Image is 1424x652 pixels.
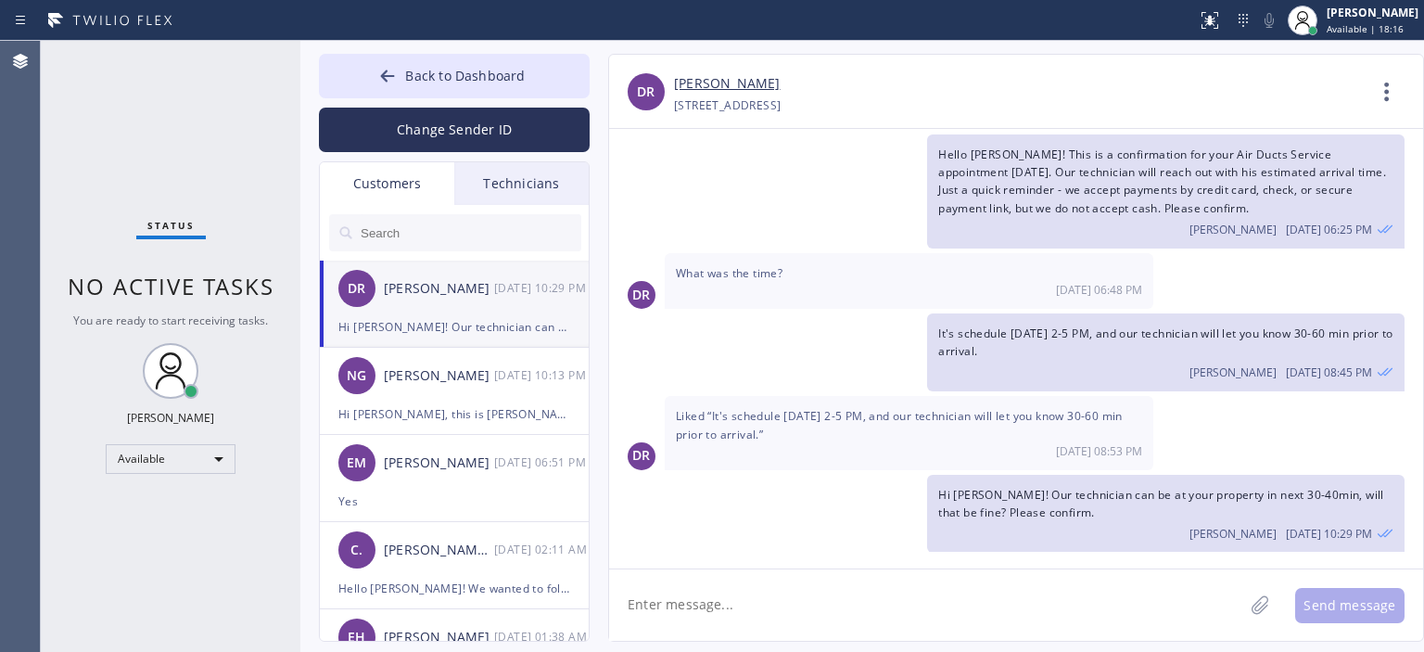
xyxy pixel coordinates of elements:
[676,265,782,281] span: What was the time?
[1295,588,1405,623] button: Send message
[348,627,365,648] span: EH
[320,162,454,205] div: Customers
[927,134,1405,249] div: 09/29/2025 9:25 AM
[632,445,650,467] span: DR
[338,578,570,599] div: Hello [PERSON_NAME]! We wanted to follow up on your Air Ducts Cleaning estimate and check if you ...
[674,95,781,116] div: [STREET_ADDRESS]
[665,396,1153,469] div: 09/29/2025 9:53 AM
[1189,222,1277,237] span: [PERSON_NAME]
[938,326,1393,359] span: It's schedule [DATE] 2-5 PM, and our technician will let you know 30-60 min prior to arrival.
[927,313,1405,391] div: 09/29/2025 9:45 AM
[938,487,1384,520] span: Hi [PERSON_NAME]! Our technician can be at your property in next 30-40min, will that be fine? Ple...
[338,403,570,425] div: Hi [PERSON_NAME], this is [PERSON_NAME] again from 5 Star Air, just wanted to let you know our te...
[1286,526,1372,542] span: [DATE] 10:29 PM
[1056,282,1142,298] span: [DATE] 06:48 PM
[637,82,655,103] span: DR
[127,410,214,426] div: [PERSON_NAME]
[347,453,366,474] span: EM
[454,162,589,205] div: Technicians
[384,365,494,387] div: [PERSON_NAME]
[68,271,274,301] span: No active tasks
[384,627,494,648] div: [PERSON_NAME]
[1256,7,1282,33] button: Mute
[676,408,1123,441] span: Liked “It's schedule [DATE] 2-5 PM, and our technician will let you know 30-60 min prior to arriv...
[927,475,1405,553] div: 09/29/2025 9:29 AM
[1189,526,1277,542] span: [PERSON_NAME]
[494,539,591,560] div: 09/26/2025 9:11 AM
[494,452,591,473] div: 09/29/2025 9:51 AM
[494,277,591,299] div: 09/29/2025 9:29 AM
[384,540,494,561] div: [PERSON_NAME] ..
[1286,222,1372,237] span: [DATE] 06:25 PM
[347,365,366,387] span: NG
[665,253,1153,309] div: 09/29/2025 9:48 AM
[1327,22,1404,35] span: Available | 18:16
[1056,443,1142,459] span: [DATE] 08:53 PM
[384,453,494,474] div: [PERSON_NAME]
[632,285,650,306] span: DR
[106,444,235,474] div: Available
[1189,364,1277,380] span: [PERSON_NAME]
[405,67,525,84] span: Back to Dashboard
[384,278,494,300] div: [PERSON_NAME]
[147,219,195,232] span: Status
[338,316,570,338] div: Hi [PERSON_NAME]! Our technician can be at your property in next 30-40min, will that be fine? Ple...
[1286,364,1372,380] span: [DATE] 08:45 PM
[359,214,581,251] input: Search
[938,147,1386,216] span: Hello [PERSON_NAME]! This is a confirmation for your Air Ducts Service appointment [DATE]. Our te...
[319,54,590,98] button: Back to Dashboard
[1327,5,1418,20] div: [PERSON_NAME]
[494,364,591,386] div: 09/29/2025 9:13 AM
[350,540,362,561] span: C.
[348,278,365,300] span: DR
[319,108,590,152] button: Change Sender ID
[674,73,780,95] a: [PERSON_NAME]
[338,491,570,512] div: Yes
[494,626,591,647] div: 09/26/2025 9:38 AM
[73,313,268,328] span: You are ready to start receiving tasks.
